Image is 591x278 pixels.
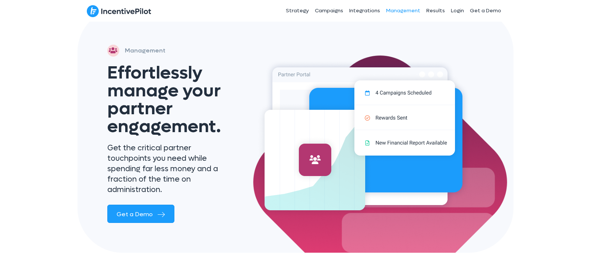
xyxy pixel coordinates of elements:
p: Get the critical partner touchpoints you need while spending far less money and a fraction of the... [107,143,236,195]
a: Campaigns [312,1,346,20]
img: IncentivePilot [87,5,151,17]
a: Integrations [346,1,383,20]
a: Get a Demo [467,1,504,20]
span: Get a Demo [117,210,153,218]
a: Management [383,1,423,20]
a: Login [448,1,467,20]
nav: Header Menu [231,1,504,20]
img: management-hero (1) [257,52,470,215]
a: Strategy [283,1,312,20]
p: Management [125,45,165,56]
a: Results [423,1,448,20]
span: Effortlessly manage your partner engagement. [107,61,221,138]
a: Get a Demo [107,205,174,223]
